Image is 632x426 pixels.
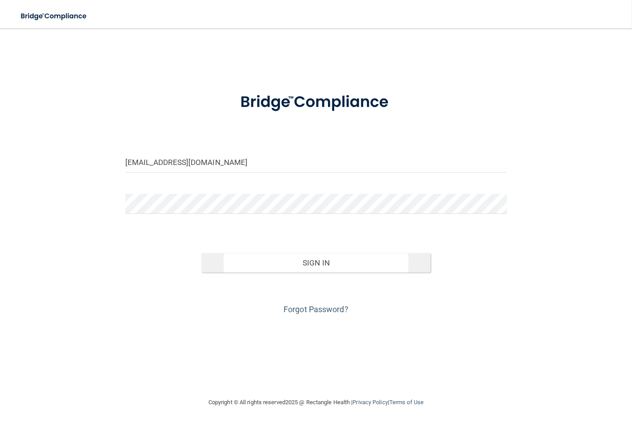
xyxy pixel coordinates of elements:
div: Copyright © All rights reserved 2025 @ Rectangle Health | | [154,388,478,417]
a: Terms of Use [389,399,424,406]
a: Privacy Policy [352,399,388,406]
input: Email [125,153,507,173]
img: bridge_compliance_login_screen.278c3ca4.svg [224,82,408,123]
button: Sign In [201,253,430,273]
a: Forgot Password? [284,305,348,314]
img: bridge_compliance_login_screen.278c3ca4.svg [13,7,95,25]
